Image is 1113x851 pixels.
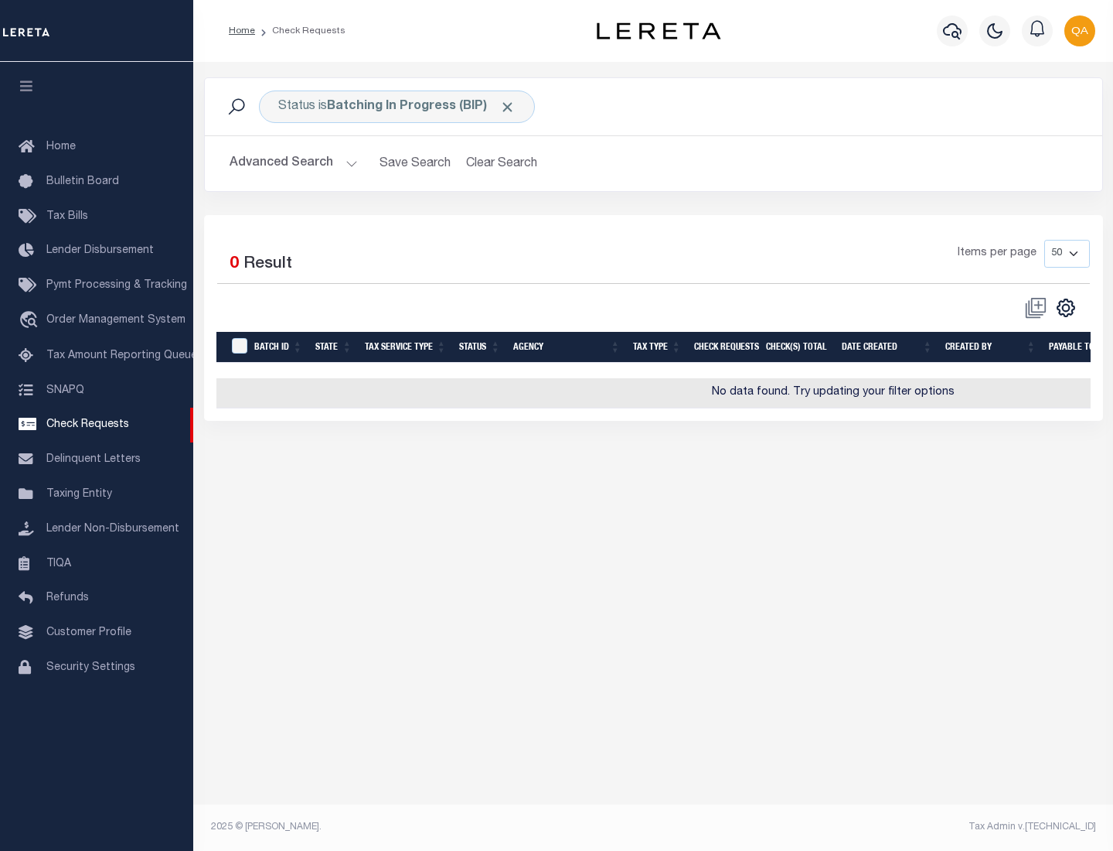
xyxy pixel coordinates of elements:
th: Tax Type: activate to sort column ascending [627,332,688,364]
div: Tax Admin v.[TECHNICAL_ID] [665,820,1096,834]
span: Bulletin Board [46,176,119,187]
button: Advanced Search [230,149,358,179]
span: Tax Amount Reporting Queue [46,350,197,361]
span: 0 [230,256,239,272]
div: 2025 © [PERSON_NAME]. [199,820,654,834]
th: Check(s) Total [760,332,836,364]
th: Created By: activate to sort column ascending [939,332,1043,364]
span: Refunds [46,593,89,603]
span: Customer Profile [46,627,131,638]
th: State: activate to sort column ascending [309,332,359,364]
img: logo-dark.svg [597,22,720,39]
span: Tax Bills [46,211,88,222]
i: travel_explore [19,311,43,331]
div: Status is [259,91,535,123]
span: Delinquent Letters [46,454,141,465]
span: Taxing Entity [46,489,112,500]
a: Home [229,26,255,36]
span: SNAPQ [46,384,84,395]
span: Order Management System [46,315,185,326]
span: Lender Non-Disbursement [46,524,179,535]
button: Clear Search [460,149,544,179]
th: Tax Service Type: activate to sort column ascending [359,332,453,364]
th: Agency: activate to sort column ascending [507,332,627,364]
label: Result [243,252,292,277]
img: svg+xml;base64,PHN2ZyB4bWxucz0iaHR0cDovL3d3dy53My5vcmcvMjAwMC9zdmciIHBvaW50ZXItZXZlbnRzPSJub25lIi... [1064,15,1095,46]
span: Lender Disbursement [46,245,154,256]
span: Click to Remove [499,99,516,115]
span: TIQA [46,558,71,569]
th: Date Created: activate to sort column ascending [836,332,939,364]
th: Check Requests [688,332,760,364]
th: Batch Id: activate to sort column ascending [248,332,309,364]
b: Batching In Progress (BIP) [327,101,516,113]
span: Items per page [958,245,1036,262]
span: Check Requests [46,419,129,430]
span: Security Settings [46,662,135,673]
span: Pymt Processing & Tracking [46,280,187,291]
th: Status: activate to sort column ascending [453,332,507,364]
button: Save Search [370,149,460,179]
li: Check Requests [255,24,345,38]
span: Home [46,142,76,152]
